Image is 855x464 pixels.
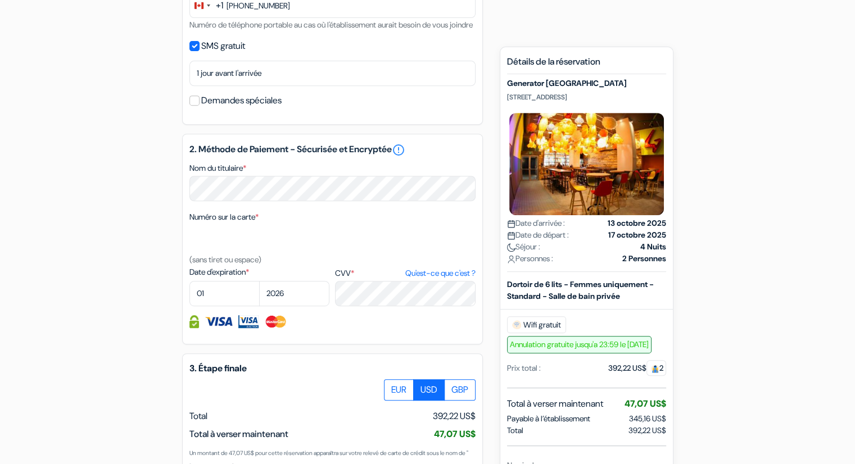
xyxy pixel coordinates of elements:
label: Nom du titulaire [189,162,246,174]
span: 47,07 US$ [625,398,666,410]
span: Date de départ : [507,229,569,241]
a: error_outline [392,143,405,157]
span: Total [189,410,207,422]
span: 2 [646,360,666,376]
small: Numéro de téléphone portable au cas où l'établissement aurait besoin de vous joindre [189,20,473,30]
h5: 3. Étape finale [189,363,476,374]
span: Total à verser maintenant [507,397,603,411]
h5: Détails de la réservation [507,56,666,74]
span: Wifi gratuit [507,316,566,333]
span: 345,16 US$ [629,413,666,424]
label: CVV [335,267,475,279]
img: calendar.svg [507,231,515,240]
a: Qu'est-ce que c'est ? [405,267,475,279]
img: moon.svg [507,243,515,252]
h5: 2. Méthode de Paiement - Sécurisée et Encryptée [189,143,476,157]
span: Payable à l’établissement [507,413,590,425]
strong: 13 octobre 2025 [608,217,666,229]
span: Personnes : [507,253,553,265]
span: 392,22 US$ [433,410,476,423]
span: Total [507,425,523,436]
label: SMS gratuit [201,38,245,54]
small: (sans tiret ou espace) [189,254,261,265]
span: Annulation gratuite jusqu'a 23:59 le [DATE] [507,336,652,353]
strong: 17 octobre 2025 [608,229,666,241]
img: Information de carte de crédit entièrement encryptée et sécurisée [189,315,199,328]
img: free_wifi.svg [512,320,521,329]
div: Basic radio toggle button group [384,379,476,401]
span: Séjour : [507,241,540,253]
p: [STREET_ADDRESS] [507,93,666,102]
strong: 4 Nuits [640,241,666,253]
span: 47,07 US$ [434,428,476,440]
img: guest.svg [651,365,659,373]
img: calendar.svg [507,220,515,228]
label: Numéro sur la carte [189,211,259,223]
strong: 2 Personnes [622,253,666,265]
label: EUR [384,379,414,401]
label: USD [413,379,445,401]
span: Total à verser maintenant [189,428,288,440]
div: 392,22 US$ [608,362,666,374]
label: GBP [444,379,476,401]
span: Date d'arrivée : [507,217,565,229]
h5: Generator [GEOGRAPHIC_DATA] [507,79,666,88]
img: Visa [205,315,233,328]
img: Master Card [264,315,287,328]
img: user_icon.svg [507,255,515,263]
div: Prix total : [507,362,541,374]
img: Visa Electron [238,315,259,328]
label: Demandes spéciales [201,93,282,108]
span: 392,22 US$ [628,425,666,436]
label: Date d'expiration [189,266,329,278]
b: Dortoir de 6 lits - Femmes uniquement - Standard - Salle de bain privée [507,279,654,301]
